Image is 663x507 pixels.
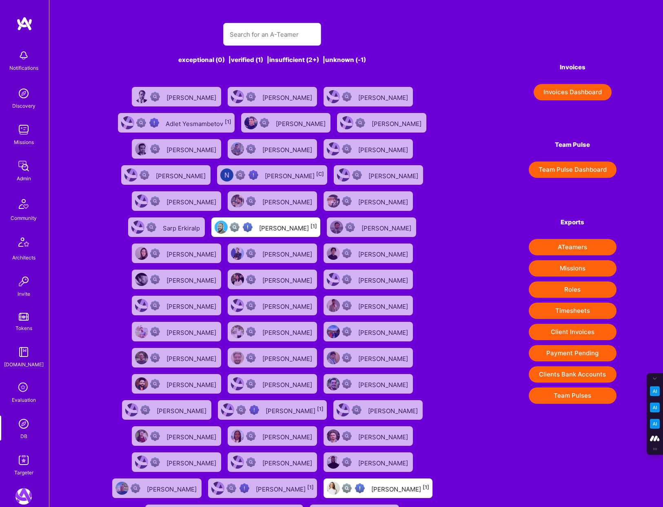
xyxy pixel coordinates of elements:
[231,377,244,390] img: User Avatar
[249,405,259,415] img: High Potential User
[16,324,32,332] div: Tokens
[129,292,224,319] a: User AvatarNot Scrubbed[PERSON_NAME]
[150,275,160,284] img: Not Scrubbed
[320,371,416,397] a: User AvatarNot Scrubbed[PERSON_NAME]
[327,482,340,495] img: User Avatar
[529,260,616,277] button: Missions
[17,174,31,183] div: Admin
[529,64,616,71] h4: Invoices
[150,457,160,467] img: Not Scrubbed
[358,91,410,102] div: [PERSON_NAME]
[129,84,224,110] a: User AvatarNot Scrubbed[PERSON_NAME]
[358,300,410,311] div: [PERSON_NAME]
[14,138,34,146] div: Missions
[16,452,32,468] img: Skill Targeter
[235,170,245,180] img: Not fully vetted
[529,141,616,148] h4: Team Pulse
[129,136,224,162] a: User AvatarNot Scrubbed[PERSON_NAME]
[262,248,314,259] div: [PERSON_NAME]
[135,456,148,469] img: User Avatar
[650,386,660,396] img: Key Point Extractor icon
[327,90,340,103] img: User Avatar
[224,84,320,110] a: User AvatarNot Scrubbed[PERSON_NAME]
[529,162,616,178] button: Team Pulse Dashboard
[320,345,416,371] a: User AvatarNot Scrubbed[PERSON_NAME]
[135,247,148,260] img: User Avatar
[529,366,616,383] button: Clients Bank Accounts
[355,118,365,128] img: Not Scrubbed
[358,196,410,206] div: [PERSON_NAME]
[118,162,214,188] a: User AvatarNot Scrubbed[PERSON_NAME]
[320,84,416,110] a: User AvatarNot Scrubbed[PERSON_NAME]
[224,371,320,397] a: User AvatarNot Scrubbed[PERSON_NAME]
[327,195,340,208] img: User Avatar
[150,379,160,389] img: Not Scrubbed
[224,345,320,371] a: User AvatarNot Scrubbed[PERSON_NAME]
[9,64,38,72] div: Notifications
[342,144,352,154] img: Not Scrubbed
[150,353,160,363] img: Not Scrubbed
[246,457,256,467] img: Not Scrubbed
[231,273,244,286] img: User Avatar
[342,196,352,206] img: Not Scrubbed
[4,360,44,369] div: [DOMAIN_NAME]
[129,423,224,449] a: User AvatarNot Scrubbed[PERSON_NAME]
[12,396,36,404] div: Evaluation
[230,24,315,45] input: Search for an A-Teamer
[231,325,244,338] img: User Avatar
[246,431,256,441] img: Not Scrubbed
[166,196,218,206] div: [PERSON_NAME]
[16,380,31,396] i: icon SelectionTeam
[16,416,32,432] img: Admin Search
[320,423,416,449] a: User AvatarNot Scrubbed[PERSON_NAME]
[327,247,340,260] img: User Avatar
[320,240,416,266] a: User AvatarNot Scrubbed[PERSON_NAME]
[317,406,324,412] sup: [1]
[342,301,352,310] img: Not Scrubbed
[316,171,324,177] sup: [C]
[327,273,340,286] img: User Avatar
[224,292,320,319] a: User AvatarNot Scrubbed[PERSON_NAME]
[320,449,416,475] a: User AvatarNot Scrubbed[PERSON_NAME]
[129,240,224,266] a: User AvatarNot Scrubbed[PERSON_NAME]
[307,484,314,490] sup: [1]
[423,484,429,490] sup: [1]
[371,483,429,494] div: [PERSON_NAME]
[166,91,218,102] div: [PERSON_NAME]
[220,168,233,182] img: User Avatar
[327,377,340,390] img: User Avatar
[205,475,320,501] a: User AvatarNot fully vettedHigh Potential User[PERSON_NAME][1]
[135,273,148,286] img: User Avatar
[166,300,218,311] div: [PERSON_NAME]
[358,352,410,363] div: [PERSON_NAME]
[327,351,340,364] img: User Avatar
[246,275,256,284] img: Not Scrubbed
[342,379,352,389] img: Not Scrubbed
[121,116,134,129] img: User Avatar
[259,118,269,128] img: Not Scrubbed
[337,403,350,416] img: User Avatar
[256,483,314,494] div: [PERSON_NAME]
[276,117,327,128] div: [PERSON_NAME]
[12,102,35,110] div: Discovery
[330,162,426,188] a: User AvatarNot Scrubbed[PERSON_NAME]
[115,482,129,495] img: User Avatar
[225,119,231,125] sup: [1]
[136,118,146,128] img: Not fully vetted
[534,84,612,100] button: Invoices Dashboard
[320,475,436,501] a: User AvatarNot fully vettedHigh Potential User[PERSON_NAME][1]
[330,397,426,423] a: User AvatarNot Scrubbed[PERSON_NAME]
[135,195,148,208] img: User Avatar
[147,483,198,494] div: [PERSON_NAME]
[262,379,314,389] div: [PERSON_NAME]
[221,403,234,416] img: User Avatar
[262,300,314,311] div: [PERSON_NAME]
[129,319,224,345] a: User AvatarNot Scrubbed[PERSON_NAME]
[166,457,218,467] div: [PERSON_NAME]
[529,303,616,319] button: Timesheets
[529,324,616,340] button: Client Invoices
[246,353,256,363] img: Not Scrubbed
[135,142,148,155] img: User Avatar
[166,326,218,337] div: [PERSON_NAME]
